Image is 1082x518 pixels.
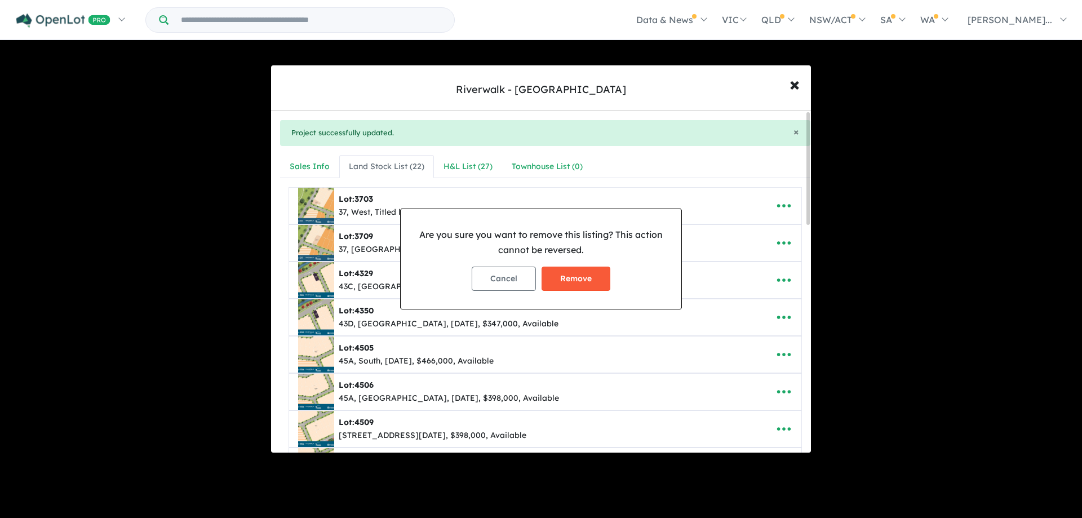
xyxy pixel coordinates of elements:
[472,267,536,291] button: Cancel
[171,8,452,32] input: Try estate name, suburb, builder or developer
[16,14,110,28] img: Openlot PRO Logo White
[410,227,672,258] p: Are you sure you want to remove this listing? This action cannot be reversed.
[542,267,610,291] button: Remove
[968,14,1052,25] span: [PERSON_NAME]...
